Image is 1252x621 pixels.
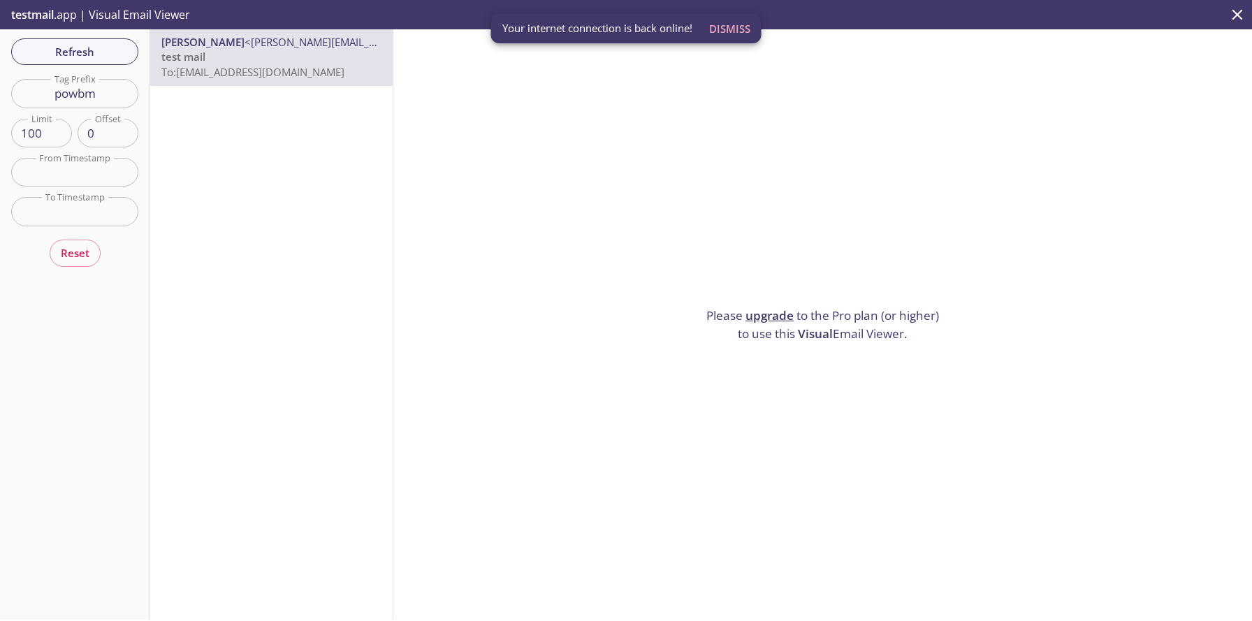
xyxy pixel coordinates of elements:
span: Reset [61,244,89,262]
span: [PERSON_NAME] [161,35,245,49]
span: <[PERSON_NAME][EMAIL_ADDRESS][DOMAIN_NAME]> [245,35,506,49]
button: Reset [50,240,101,266]
span: testmail [11,7,54,22]
button: Refresh [11,38,138,65]
span: To: [EMAIL_ADDRESS][DOMAIN_NAME] [161,65,344,79]
span: Refresh [22,43,127,61]
nav: emails [150,29,393,86]
span: Visual [798,326,833,342]
a: upgrade [745,307,794,323]
span: Dismiss [709,20,750,38]
span: test mail [161,50,205,64]
div: [PERSON_NAME]<[PERSON_NAME][EMAIL_ADDRESS][DOMAIN_NAME]>test mailTo:[EMAIL_ADDRESS][DOMAIN_NAME] [150,29,393,85]
p: Please to the Pro plan (or higher) to use this Email Viewer. [701,307,945,342]
span: Your internet connection is back online! [502,21,692,36]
